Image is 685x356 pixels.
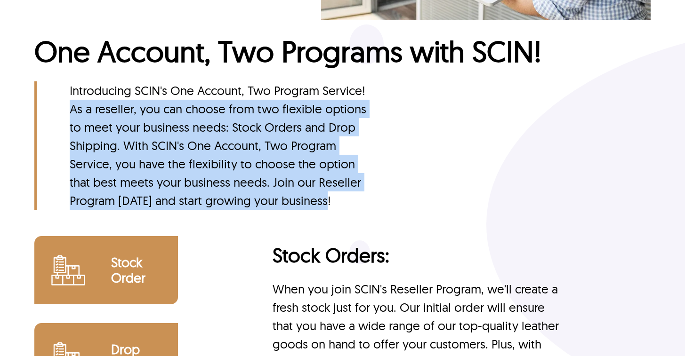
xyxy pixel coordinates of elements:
h2: One Account, Two Programs with SCIN! [34,34,651,69]
h2: Stock [111,254,178,270]
h2: Order [111,270,178,286]
p: Introducing SCIN's One Account, Two Program Service! As a reseller, you can choose from two flexi... [34,81,378,210]
h2: Stock Orders: [240,244,651,267]
img: stock-orders [50,253,86,288]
